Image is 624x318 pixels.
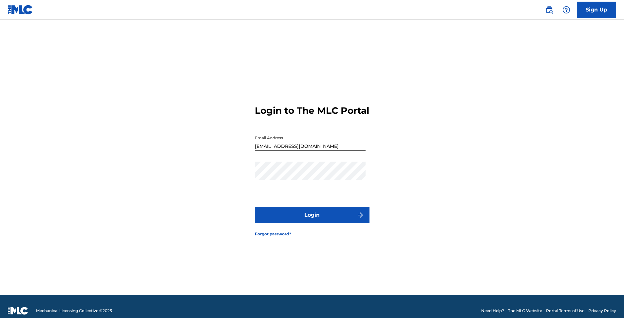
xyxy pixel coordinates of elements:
[562,6,570,14] img: help
[8,5,33,14] img: MLC Logo
[255,105,369,116] h3: Login to The MLC Portal
[356,211,364,219] img: f7272a7cc735f4ea7f67.svg
[36,308,112,314] span: Mechanical Licensing Collective © 2025
[255,231,291,237] a: Forgot password?
[255,207,369,223] button: Login
[588,308,616,314] a: Privacy Policy
[560,3,573,16] div: Help
[543,3,556,16] a: Public Search
[545,6,553,14] img: search
[577,2,616,18] a: Sign Up
[8,307,28,315] img: logo
[508,308,542,314] a: The MLC Website
[481,308,504,314] a: Need Help?
[546,308,584,314] a: Portal Terms of Use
